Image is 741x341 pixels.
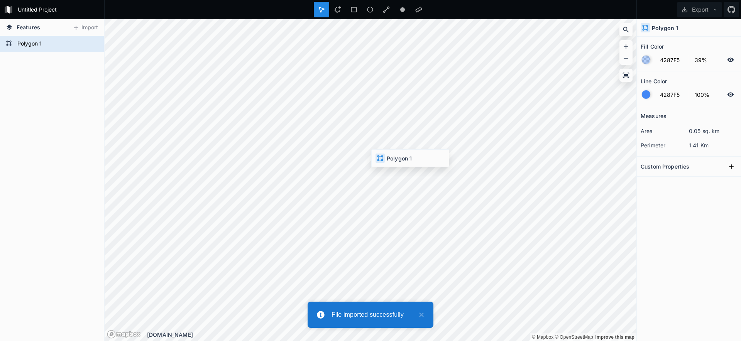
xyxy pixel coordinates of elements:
div: File imported successfully [332,310,415,319]
h4: Polygon 1 [652,24,678,32]
a: Map feedback [595,334,634,340]
button: Import [69,22,102,34]
dd: 1.41 Km [689,141,737,149]
h2: Line Color [641,75,667,87]
dd: 0.05 sq. km [689,127,737,135]
button: close [415,310,424,319]
h2: Custom Properties [641,160,689,172]
h2: Measures [641,110,667,122]
div: [DOMAIN_NAME] [147,331,636,339]
a: Mapbox [532,334,553,340]
a: OpenStreetMap [555,334,593,340]
dt: area [641,127,689,135]
dt: perimeter [641,141,689,149]
button: Export [677,2,722,17]
h2: Fill Color [641,41,664,52]
a: Mapbox logo [107,330,141,339]
span: Features [17,23,40,31]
